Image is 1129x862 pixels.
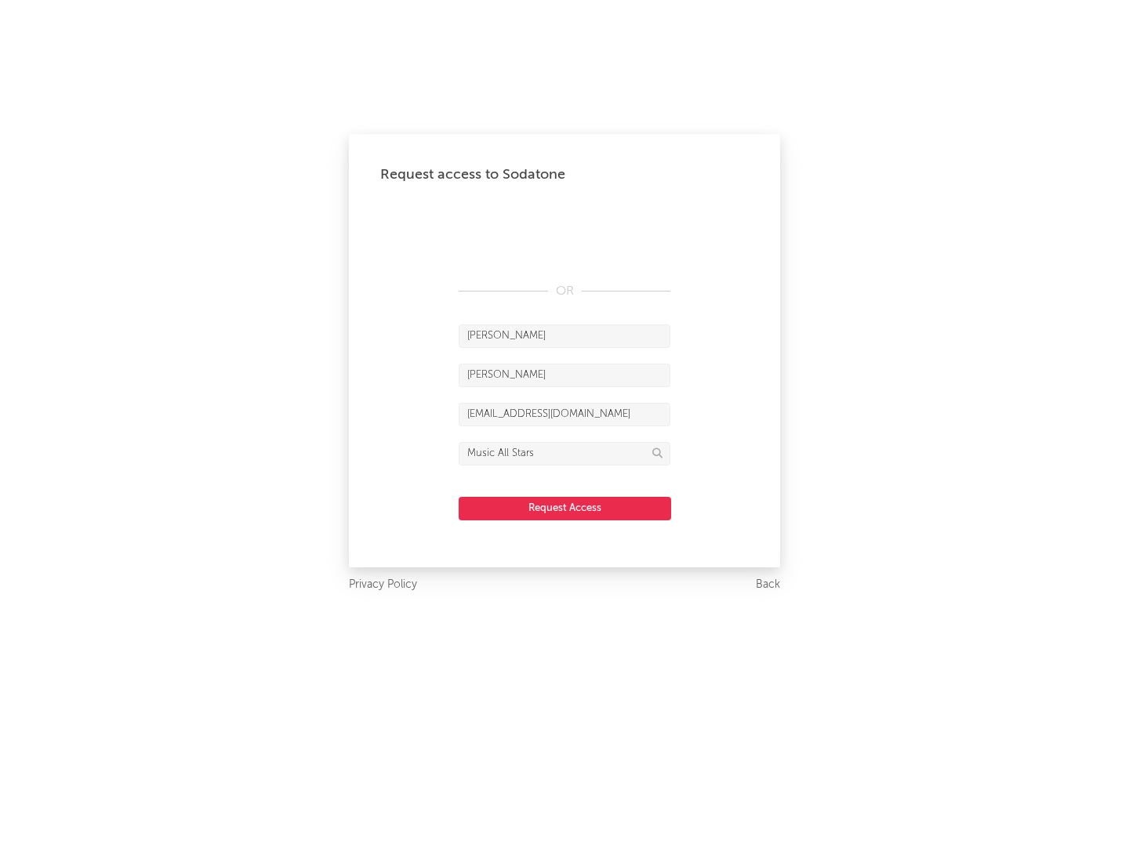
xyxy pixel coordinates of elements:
input: First Name [459,324,670,348]
a: Back [756,575,780,595]
input: Division [459,442,670,465]
button: Request Access [459,497,671,520]
div: Request access to Sodatone [380,165,749,184]
a: Privacy Policy [349,575,417,595]
div: OR [459,282,670,301]
input: Email [459,403,670,426]
input: Last Name [459,364,670,387]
